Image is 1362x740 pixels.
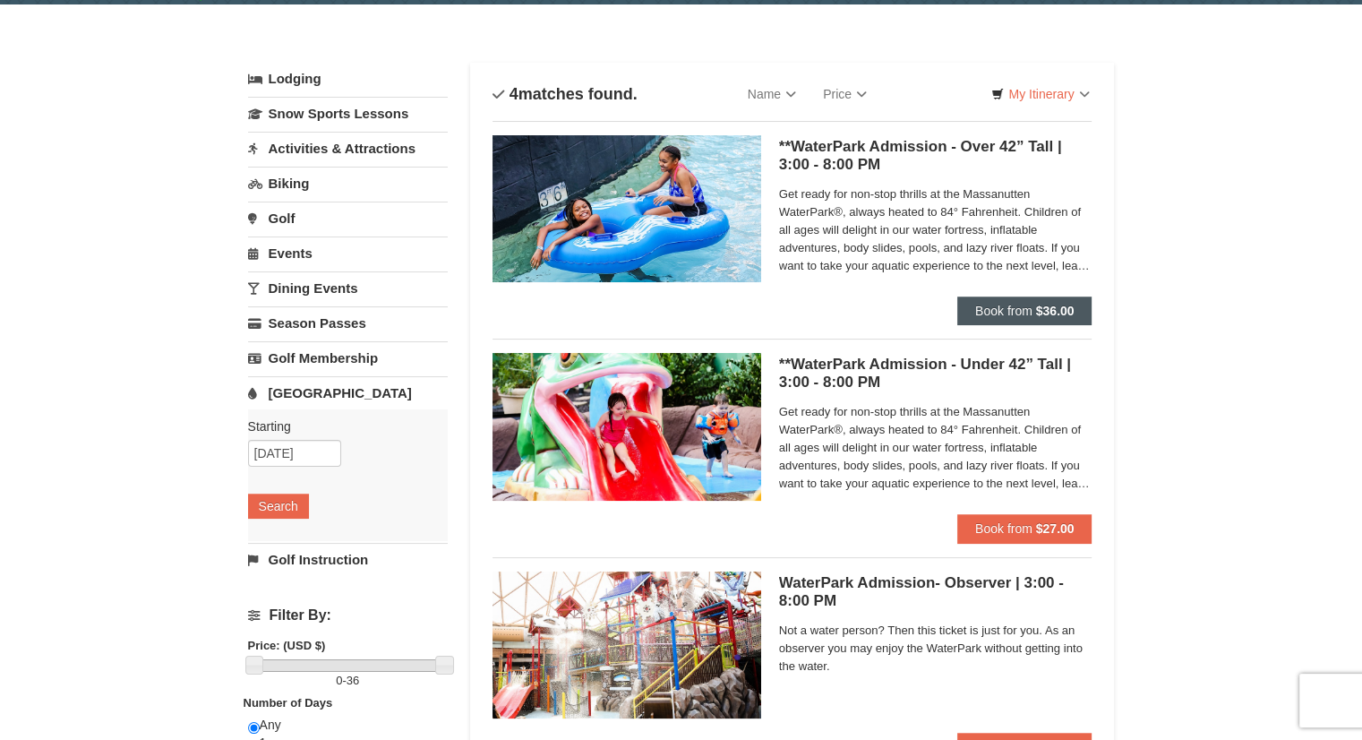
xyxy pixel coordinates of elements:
[248,607,448,624] h4: Filter By:
[244,696,333,710] strong: Number of Days
[957,514,1092,543] button: Book from $27.00
[957,297,1092,325] button: Book from $36.00
[779,138,1092,174] h5: **WaterPark Admission - Over 42” Tall | 3:00 - 8:00 PM
[493,135,761,282] img: 6619917-1058-293f39d8.jpg
[980,81,1101,108] a: My Itinerary
[248,494,309,519] button: Search
[1036,304,1075,318] strong: $36.00
[248,237,448,270] a: Events
[510,85,518,103] span: 4
[809,76,880,112] a: Price
[779,574,1092,610] h5: WaterPark Admission- Observer | 3:00 - 8:00 PM
[248,306,448,340] a: Season Passes
[493,353,761,500] img: 6619917-1062-d161e022.jpg
[975,521,1032,536] span: Book from
[248,543,448,576] a: Golf Instruction
[248,63,448,95] a: Lodging
[779,403,1092,493] span: Get ready for non-stop thrills at the Massanutten WaterPark®, always heated to 84° Fahrenheit. Ch...
[248,202,448,235] a: Golf
[779,356,1092,392] h5: **WaterPark Admission - Under 42” Tall | 3:00 - 8:00 PM
[248,672,448,690] label: -
[248,639,326,652] strong: Price: (USD $)
[493,85,638,103] h4: matches found.
[779,622,1092,675] span: Not a water person? Then this ticket is just for you. As an observer you may enjoy the WaterPark ...
[1036,521,1075,536] strong: $27.00
[248,132,448,165] a: Activities & Attractions
[248,271,448,305] a: Dining Events
[779,185,1092,275] span: Get ready for non-stop thrills at the Massanutten WaterPark®, always heated to 84° Fahrenheit. Ch...
[734,76,809,112] a: Name
[347,674,359,687] span: 36
[336,674,342,687] span: 0
[248,97,448,130] a: Snow Sports Lessons
[493,572,761,718] img: 6619917-1066-60f46fa6.jpg
[248,341,448,374] a: Golf Membership
[248,417,434,435] label: Starting
[248,376,448,409] a: [GEOGRAPHIC_DATA]
[975,304,1032,318] span: Book from
[248,167,448,200] a: Biking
